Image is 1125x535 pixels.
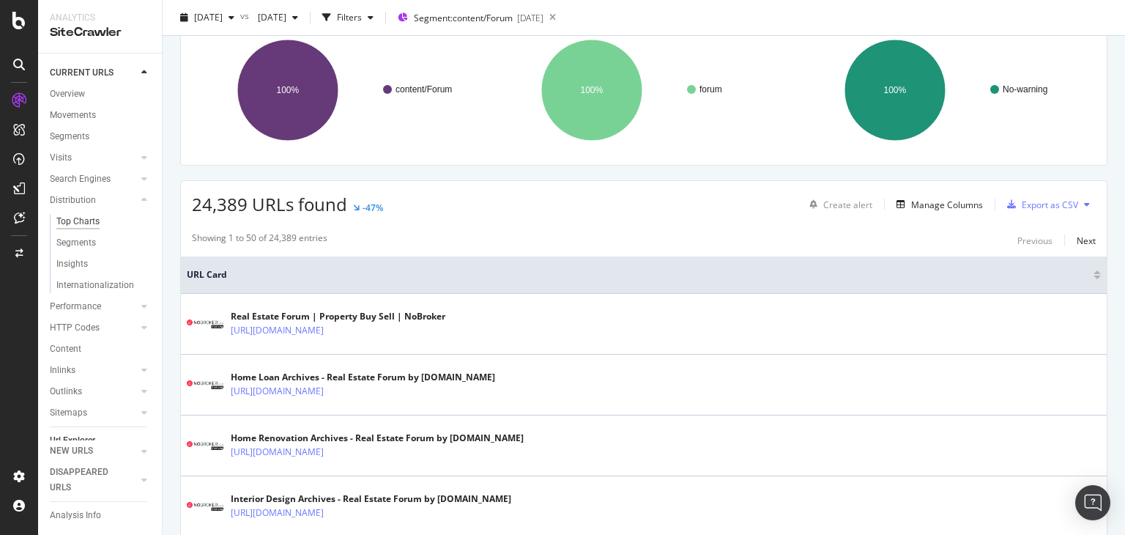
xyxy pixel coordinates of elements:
[1075,485,1110,520] div: Open Intercom Messenger
[56,257,152,272] a: Insights
[50,320,137,336] a: HTTP Codes
[50,150,137,166] a: Visits
[50,433,152,449] a: Url Explorer
[231,310,445,323] div: Real Estate Forum | Property Buy Sell | NoBroker
[56,235,152,251] a: Segments
[50,363,75,378] div: Inlinks
[231,384,324,399] a: [URL][DOMAIN_NAME]
[392,6,543,29] button: Segment:content/Forum[DATE]
[50,193,96,208] div: Distribution
[277,85,300,95] text: 100%
[194,11,223,23] span: 2025 Sep. 1st
[56,278,152,293] a: Internationalization
[50,65,114,81] div: CURRENT URLS
[337,11,362,23] div: Filters
[1017,232,1052,249] button: Previous
[50,12,150,24] div: Analytics
[884,85,907,95] text: 100%
[1003,84,1047,95] text: No-warning
[50,193,137,208] a: Distribution
[174,6,240,29] button: [DATE]
[580,85,603,95] text: 100%
[50,342,152,357] a: Content
[50,443,93,459] div: NEW URLS
[56,257,88,272] div: Insights
[50,171,111,187] div: Search Engines
[231,492,511,506] div: Interior Design Archives - Real Estate Forum by [DOMAIN_NAME]
[496,26,789,154] svg: A chart.
[50,86,152,102] a: Overview
[517,12,543,24] div: [DATE]
[1017,235,1052,247] div: Previous
[231,432,524,445] div: Home Renovation Archives - Real Estate Forum by [DOMAIN_NAME]
[231,371,495,384] div: Home Loan Archives - Real Estate Forum by [DOMAIN_NAME]
[50,108,152,123] a: Movements
[50,465,124,495] div: DISAPPEARED URLS
[192,26,485,154] svg: A chart.
[50,384,82,399] div: Outlinks
[50,405,137,421] a: Sitemaps
[363,202,383,214] div: -47%
[50,465,137,495] a: DISAPPEARED URLS
[252,11,286,23] span: 2025 Apr. 7th
[187,441,223,450] img: main image
[50,342,81,357] div: Content
[50,86,85,102] div: Overview
[823,199,872,211] div: Create alert
[50,384,137,399] a: Outlinks
[231,445,324,460] a: [URL][DOMAIN_NAME]
[414,12,513,24] span: Segment: content/Forum
[50,433,95,449] div: Url Explorer
[187,380,223,389] img: main image
[396,84,452,95] text: content/Forum
[50,443,137,459] a: NEW URLS
[252,6,304,29] button: [DATE]
[50,150,72,166] div: Visits
[187,268,1090,281] span: URL Card
[50,299,137,314] a: Performance
[50,24,150,41] div: SiteCrawler
[56,235,96,251] div: Segments
[50,108,96,123] div: Movements
[50,129,89,144] div: Segments
[699,84,722,95] text: forum
[316,6,379,29] button: Filters
[240,10,252,22] span: vs
[56,278,134,293] div: Internationalization
[50,171,137,187] a: Search Engines
[50,508,152,523] a: Analysis Info
[50,320,100,336] div: HTTP Codes
[799,26,1092,154] svg: A chart.
[50,129,152,144] a: Segments
[1077,235,1096,247] div: Next
[1077,232,1096,249] button: Next
[1001,193,1078,216] button: Export as CSV
[50,405,87,421] div: Sitemaps
[50,508,101,523] div: Analysis Info
[891,196,983,213] button: Manage Columns
[231,506,324,520] a: [URL][DOMAIN_NAME]
[56,214,100,229] div: Top Charts
[56,214,152,229] a: Top Charts
[803,193,872,216] button: Create alert
[911,199,983,211] div: Manage Columns
[192,232,327,249] div: Showing 1 to 50 of 24,389 entries
[187,502,223,511] img: main image
[1022,199,1078,211] div: Export as CSV
[50,65,137,81] a: CURRENT URLS
[50,363,137,378] a: Inlinks
[187,320,223,328] img: main image
[50,299,101,314] div: Performance
[231,323,324,338] a: [URL][DOMAIN_NAME]
[192,192,347,216] span: 24,389 URLs found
